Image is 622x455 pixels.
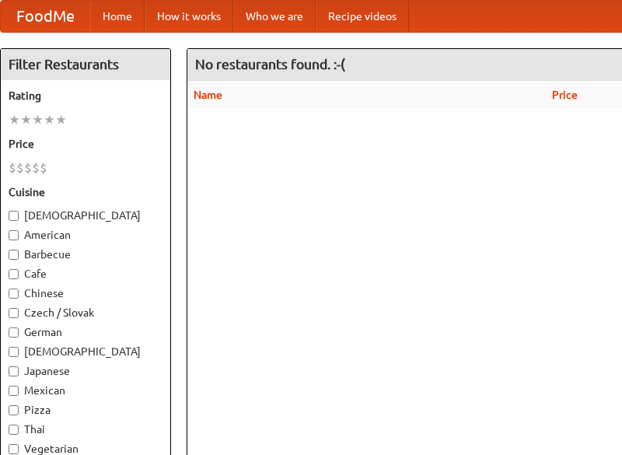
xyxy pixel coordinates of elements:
a: Name [194,89,222,101]
a: Recipe videos [316,1,409,32]
label: Mexican [9,383,162,398]
label: Pizza [9,402,162,418]
a: Who we are [233,1,316,32]
label: Barbecue [9,247,162,262]
label: American [9,227,162,243]
label: Thai [9,422,162,437]
label: Chinese [9,285,162,301]
input: Vegetarian [9,444,19,454]
label: [DEMOGRAPHIC_DATA] [9,344,162,359]
a: FoodMe [1,1,90,32]
li: ★ [55,111,67,128]
li: ★ [44,111,55,128]
input: Japanese [9,366,19,376]
h5: Rating [9,88,162,103]
h5: Cuisine [9,184,162,200]
input: Chinese [9,289,19,299]
li: ★ [9,111,20,128]
input: [DEMOGRAPHIC_DATA] [9,347,19,357]
a: Home [90,1,145,32]
input: Czech / Slovak [9,308,19,318]
input: Mexican [9,386,19,396]
input: Pizza [9,405,19,415]
h4: Filter Restaurants [1,49,170,80]
input: German [9,327,19,338]
label: Cafe [9,266,162,282]
li: $ [32,159,40,177]
li: ★ [20,111,32,128]
label: Japanese [9,363,162,379]
input: Thai [9,425,19,435]
li: $ [24,159,32,177]
label: Czech / Slovak [9,305,162,320]
label: [DEMOGRAPHIC_DATA] [9,208,162,223]
input: [DEMOGRAPHIC_DATA] [9,211,19,221]
ng-pluralize: No restaurants found. :-( [195,57,345,72]
label: German [9,324,162,340]
li: $ [16,159,24,177]
input: Barbecue [9,250,19,260]
input: American [9,230,19,240]
li: $ [40,159,47,177]
li: $ [9,159,16,177]
a: Price [552,89,578,101]
h5: Price [9,136,162,152]
li: ★ [32,111,44,128]
a: How it works [145,1,233,32]
input: Cafe [9,269,19,279]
